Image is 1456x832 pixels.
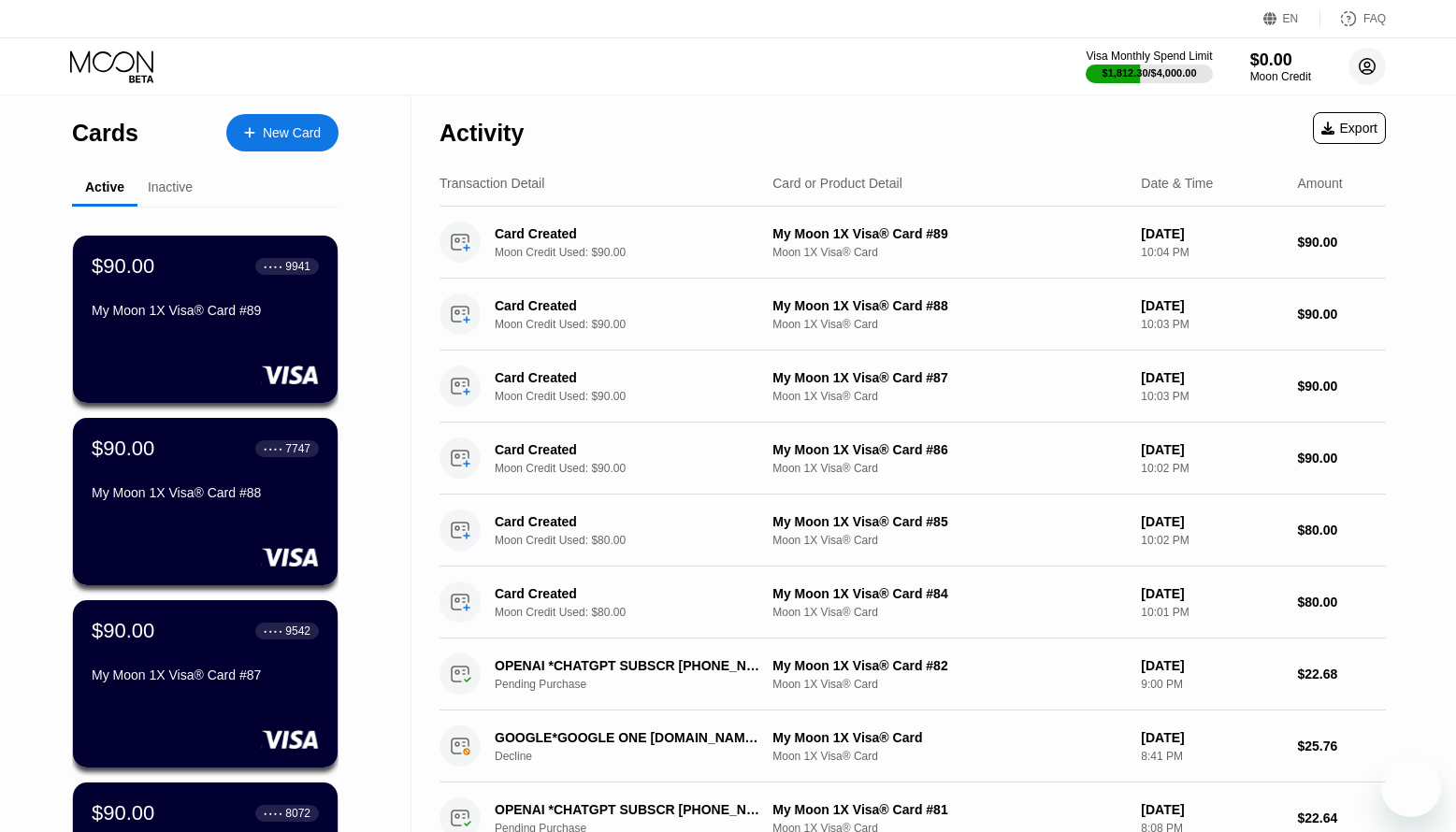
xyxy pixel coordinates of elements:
div: Card CreatedMoon Credit Used: $90.00My Moon 1X Visa® Card #86Moon 1X Visa® Card[DATE]10:02 PM$90.00 [440,423,1386,495]
div: Date & Time [1141,176,1213,191]
div: $90.00 [92,801,154,825]
div: Amount [1298,176,1343,191]
div: Moon 1X Visa® Card [772,462,1126,475]
div: Inactive [148,179,193,194]
div: Active [85,179,124,194]
div: My Moon 1X Visa® Card #89 [92,303,319,318]
div: Transaction Detail [440,176,544,191]
div: OPENAI *CHATGPT SUBSCR [PHONE_NUMBER] IEPending PurchaseMy Moon 1X Visa® Card #82Moon 1X Visa® Ca... [440,638,1386,710]
div: 8072 [285,807,310,820]
div: 10:04 PM [1141,246,1282,259]
div: Moon 1X Visa® Card [772,606,1126,619]
div: Visa Monthly Spend Limit$1,812.30/$4,000.00 [1086,50,1212,83]
div: Visa Monthly Spend Limit [1086,50,1212,63]
div: $0.00Moon Credit [1250,50,1311,83]
div: [DATE] [1141,586,1282,601]
div: Moon 1X Visa® Card [772,534,1126,547]
div: My Moon 1X Visa® Card #88 [92,485,319,500]
div: Moon 1X Visa® Card [772,390,1126,403]
div: Decline [495,750,781,763]
div: Activity [440,120,524,147]
div: $90.00 [92,619,154,643]
div: My Moon 1X Visa® Card [772,730,1126,745]
div: Moon Credit Used: $90.00 [495,462,781,475]
div: ● ● ● ● [264,810,282,816]
div: $90.00 [1298,235,1387,250]
div: FAQ [1320,9,1386,28]
div: Card CreatedMoon Credit Used: $90.00My Moon 1X Visa® Card #89Moon 1X Visa® Card[DATE]10:04 PM$90.00 [440,207,1386,279]
div: OPENAI *CHATGPT SUBSCR [PHONE_NUMBER] IE [495,802,761,817]
div: Moon Credit Used: $90.00 [495,246,781,259]
div: ● ● ● ● [264,264,282,269]
div: My Moon 1X Visa® Card #81 [772,802,1126,817]
div: $90.00● ● ● ●9542My Moon 1X Visa® Card #87 [73,600,338,767]
div: Card CreatedMoon Credit Used: $90.00My Moon 1X Visa® Card #88Moon 1X Visa® Card[DATE]10:03 PM$90.00 [440,279,1386,351]
div: [DATE] [1141,658,1282,673]
div: Moon Credit Used: $80.00 [495,534,781,547]
div: Moon Credit Used: $80.00 [495,606,781,619]
div: Pending Purchase [495,678,781,691]
div: Export [1313,112,1386,144]
div: Card Created [495,514,761,529]
div: Moon 1X Visa® Card [772,750,1126,763]
div: GOOGLE*GOOGLE ONE [DOMAIN_NAME][URL] [495,730,761,745]
div: Card Created [495,226,761,241]
div: 10:01 PM [1141,606,1282,619]
div: $80.00 [1298,523,1387,538]
div: $90.00● ● ● ●7747My Moon 1X Visa® Card #88 [73,418,338,585]
div: FAQ [1363,12,1386,25]
div: $90.00● ● ● ●9941My Moon 1X Visa® Card #89 [73,236,338,403]
div: My Moon 1X Visa® Card #87 [772,370,1126,385]
div: My Moon 1X Visa® Card #88 [772,298,1126,313]
div: [DATE] [1141,226,1282,241]
div: $90.00 [1298,307,1387,322]
div: $25.76 [1298,739,1387,753]
div: GOOGLE*GOOGLE ONE [DOMAIN_NAME][URL]DeclineMy Moon 1X Visa® CardMoon 1X Visa® Card[DATE]8:41 PM$2... [440,710,1386,782]
div: 8:41 PM [1141,750,1282,763]
div: ● ● ● ● [264,628,282,634]
div: New Card [263,125,321,141]
div: $90.00 [92,254,154,279]
div: Card Created [495,586,761,601]
div: 9941 [285,260,310,273]
div: My Moon 1X Visa® Card #89 [772,226,1126,241]
div: [DATE] [1141,298,1282,313]
div: 7747 [285,442,310,455]
div: [DATE] [1141,370,1282,385]
div: EN [1283,12,1299,25]
div: EN [1263,9,1320,28]
div: My Moon 1X Visa® Card #85 [772,514,1126,529]
div: 10:03 PM [1141,318,1282,331]
div: $22.68 [1298,667,1387,681]
div: $80.00 [1298,595,1387,610]
div: Card CreatedMoon Credit Used: $80.00My Moon 1X Visa® Card #84Moon 1X Visa® Card[DATE]10:01 PM$80.00 [440,567,1386,638]
div: $0.00 [1250,50,1311,70]
div: [DATE] [1141,514,1282,529]
div: 9542 [285,624,310,638]
div: 9:00 PM [1141,678,1282,691]
div: Card Created [495,370,761,385]
div: Moon Credit Used: $90.00 [495,390,781,403]
div: New Card [226,114,339,151]
div: My Moon 1X Visa® Card #87 [92,667,319,682]
div: [DATE] [1141,442,1282,457]
div: ● ● ● ● [264,446,282,452]
div: 10:02 PM [1141,534,1282,547]
div: 10:03 PM [1141,390,1282,403]
div: Moon 1X Visa® Card [772,318,1126,331]
div: Export [1321,121,1377,136]
div: $90.00 [1298,451,1387,466]
div: [DATE] [1141,802,1282,817]
div: $22.64 [1298,810,1387,825]
div: Card Created [495,298,761,313]
div: $90.00 [92,437,154,461]
div: Card CreatedMoon Credit Used: $90.00My Moon 1X Visa® Card #87Moon 1X Visa® Card[DATE]10:03 PM$90.00 [440,351,1386,423]
div: Moon 1X Visa® Card [772,246,1126,259]
div: Card Created [495,442,761,457]
div: 10:02 PM [1141,462,1282,475]
div: Moon 1X Visa® Card [772,678,1126,691]
div: $1,812.30 / $4,000.00 [1103,67,1197,79]
div: Card CreatedMoon Credit Used: $80.00My Moon 1X Visa® Card #85Moon 1X Visa® Card[DATE]10:02 PM$80.00 [440,495,1386,567]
